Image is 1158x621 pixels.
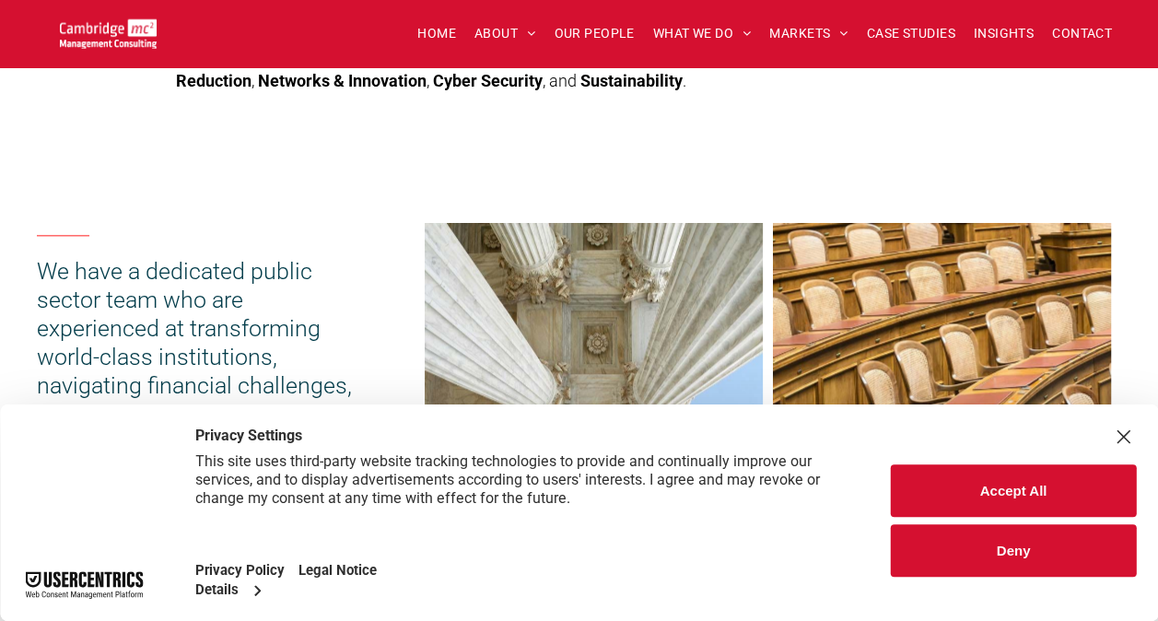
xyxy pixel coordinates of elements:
span: We have a dedicated public sector team who are experienced at transforming world-class institutio... [37,258,357,485]
span: , [427,71,429,90]
a: HOME [408,19,465,48]
span: , [251,71,254,90]
span: Sustainability [580,71,683,90]
a: ABOUT [465,19,545,48]
span: . [683,71,686,90]
span: Networks & Innovation [258,71,427,90]
span: , and [543,71,577,90]
img: Go to Homepage [60,18,157,49]
a: MARKETS [760,19,857,48]
a: CONTACT [1043,19,1121,48]
a: INSIGHTS [965,19,1043,48]
a: WHAT WE DO [644,19,761,48]
a: OUR PEOPLE [544,19,643,48]
span: Cost Reduction [176,46,974,90]
a: CASE STUDIES [858,19,965,48]
span: Cyber Security [433,71,543,90]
